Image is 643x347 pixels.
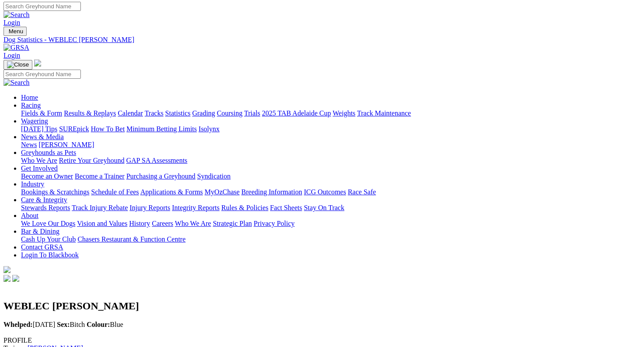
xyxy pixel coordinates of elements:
[152,220,173,227] a: Careers
[3,266,10,273] img: logo-grsa-white.png
[59,125,89,133] a: SUREpick
[34,60,41,67] img: logo-grsa-white.png
[21,141,37,148] a: News
[21,204,70,211] a: Stewards Reports
[21,157,57,164] a: Who We Are
[3,52,20,59] a: Login
[129,220,150,227] a: History
[129,204,170,211] a: Injury Reports
[57,321,85,328] span: Bitch
[59,157,125,164] a: Retire Your Greyhound
[165,109,191,117] a: Statistics
[3,321,33,328] b: Whelped:
[126,157,188,164] a: GAP SA Assessments
[91,188,139,196] a: Schedule of Fees
[21,228,59,235] a: Bar & Dining
[21,109,62,117] a: Fields & Form
[21,196,67,203] a: Care & Integrity
[3,79,30,87] img: Search
[197,172,230,180] a: Syndication
[21,133,64,140] a: News & Media
[21,141,640,149] div: News & Media
[87,321,123,328] span: Blue
[21,172,73,180] a: Become an Owner
[21,180,44,188] a: Industry
[21,204,640,212] div: Care & Integrity
[21,188,640,196] div: Industry
[77,235,185,243] a: Chasers Restaurant & Function Centre
[21,94,38,101] a: Home
[3,44,29,52] img: GRSA
[21,109,640,117] div: Racing
[21,157,640,165] div: Greyhounds as Pets
[21,212,38,219] a: About
[64,109,116,117] a: Results & Replays
[77,220,127,227] a: Vision and Values
[145,109,163,117] a: Tracks
[21,125,640,133] div: Wagering
[91,125,125,133] a: How To Bet
[3,2,81,11] input: Search
[38,141,94,148] a: [PERSON_NAME]
[3,27,27,36] button: Toggle navigation
[3,36,640,44] a: Dog Statistics - WEBLEC [PERSON_NAME]
[221,204,268,211] a: Rules & Policies
[213,220,252,227] a: Strategic Plan
[254,220,295,227] a: Privacy Policy
[192,109,215,117] a: Grading
[21,235,640,243] div: Bar & Dining
[304,204,344,211] a: Stay On Track
[3,336,640,344] div: PROFILE
[21,220,640,228] div: About
[3,300,640,312] h2: WEBLEC [PERSON_NAME]
[72,204,128,211] a: Track Injury Rebate
[9,28,23,35] span: Menu
[198,125,219,133] a: Isolynx
[241,188,302,196] a: Breeding Information
[217,109,243,117] a: Coursing
[205,188,240,196] a: MyOzChase
[3,275,10,282] img: facebook.svg
[21,149,76,156] a: Greyhounds as Pets
[21,235,76,243] a: Cash Up Your Club
[21,243,63,251] a: Contact GRSA
[21,220,75,227] a: We Love Our Dogs
[21,172,640,180] div: Get Involved
[87,321,110,328] b: Colour:
[172,204,219,211] a: Integrity Reports
[3,321,55,328] span: [DATE]
[333,109,355,117] a: Weights
[21,251,79,259] a: Login To Blackbook
[126,125,197,133] a: Minimum Betting Limits
[175,220,211,227] a: Who We Are
[21,165,58,172] a: Get Involved
[304,188,346,196] a: ICG Outcomes
[21,117,48,125] a: Wagering
[7,61,29,68] img: Close
[3,19,20,26] a: Login
[12,275,19,282] img: twitter.svg
[357,109,411,117] a: Track Maintenance
[118,109,143,117] a: Calendar
[57,321,70,328] b: Sex:
[3,11,30,19] img: Search
[21,125,57,133] a: [DATE] Tips
[140,188,203,196] a: Applications & Forms
[75,172,125,180] a: Become a Trainer
[3,60,32,70] button: Toggle navigation
[21,102,41,109] a: Racing
[3,70,81,79] input: Search
[244,109,260,117] a: Trials
[21,188,89,196] a: Bookings & Scratchings
[262,109,331,117] a: 2025 TAB Adelaide Cup
[270,204,302,211] a: Fact Sheets
[126,172,195,180] a: Purchasing a Greyhound
[348,188,375,196] a: Race Safe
